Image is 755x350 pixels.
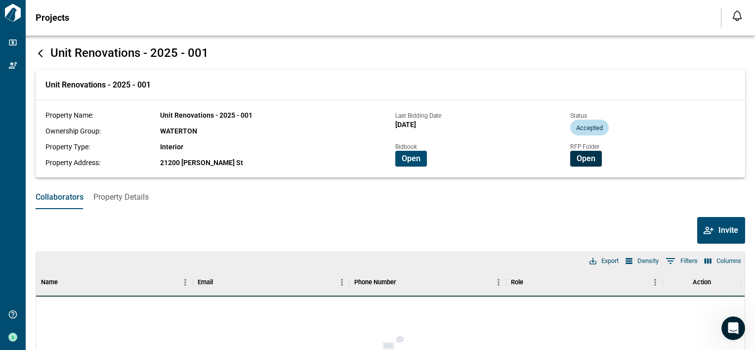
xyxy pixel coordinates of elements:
[702,255,744,267] button: Select columns
[354,268,396,296] div: Phone Number
[213,275,227,289] button: Sort
[198,268,213,296] div: Email
[26,185,755,209] div: base tabs
[570,153,602,163] a: Open
[36,192,84,202] span: Collaborators
[511,268,523,296] div: Role
[721,316,745,340] iframe: Intercom live chat
[160,159,243,167] span: 21200 [PERSON_NAME] St
[335,275,349,290] button: Menu
[160,127,197,135] span: WATERTON
[506,268,663,296] div: Role
[623,255,661,267] button: Density
[36,268,193,296] div: Name
[395,143,417,150] span: Bidbook
[395,153,427,163] a: Open
[718,225,738,235] span: Invite
[570,143,599,150] span: RFP Folder
[395,121,416,129] span: [DATE]
[41,268,58,296] div: Name
[523,275,537,289] button: Sort
[395,151,427,167] button: Open
[45,159,100,167] span: Property Address:
[729,8,745,24] button: Open notification feed
[570,112,587,119] span: Status
[160,111,252,119] span: Unit Renovations - 2025 - 001
[58,275,72,289] button: Sort
[36,13,69,23] span: Projects
[45,127,101,135] span: Ownership Group:
[491,275,506,290] button: Menu
[45,80,151,90] span: Unit Renovations - 2025 - 001
[570,124,609,131] span: Accepted
[697,217,745,244] button: Invite
[349,268,506,296] div: Phone Number
[178,275,193,290] button: Menu
[395,112,441,119] span: Last Bidding Date
[50,46,209,60] span: Unit Renovations - 2025 - 001
[693,268,711,296] div: Action
[396,275,410,289] button: Sort
[570,151,602,167] button: Open
[577,154,595,164] span: Open
[93,192,149,202] span: Property Details
[587,255,621,267] button: Export
[45,143,90,151] span: Property Type:
[45,111,93,119] span: Property Name:
[160,143,183,151] span: Interior
[663,268,741,296] div: Action
[648,275,663,290] button: Menu
[663,253,700,269] button: Show filters
[193,268,349,296] div: Email
[402,154,420,164] span: Open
